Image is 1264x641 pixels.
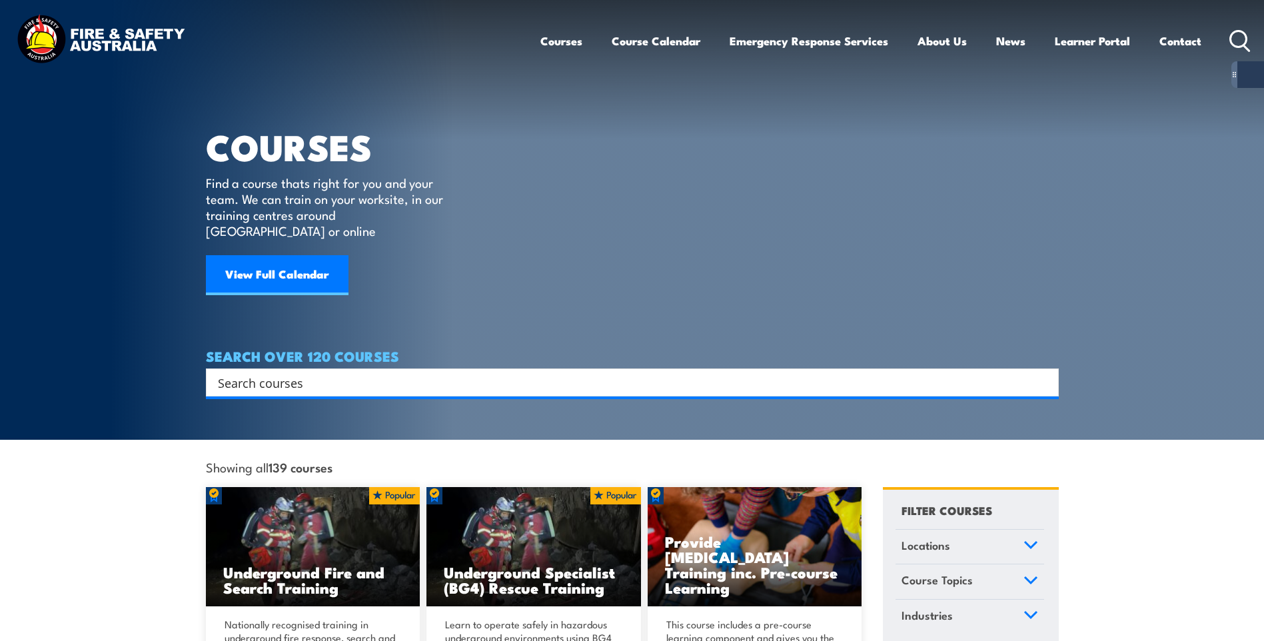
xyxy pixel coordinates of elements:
[648,487,862,607] img: Low Voltage Rescue and Provide CPR
[896,530,1044,564] a: Locations
[444,564,624,595] h3: Underground Specialist (BG4) Rescue Training
[221,373,1032,392] form: Search form
[218,372,1029,392] input: Search input
[896,564,1044,599] a: Course Topics
[540,23,582,59] a: Courses
[902,501,992,519] h4: FILTER COURSES
[269,458,332,476] strong: 139 courses
[1055,23,1130,59] a: Learner Portal
[426,487,641,607] img: Underground mine rescue
[896,600,1044,634] a: Industries
[665,534,845,595] h3: Provide [MEDICAL_DATA] Training inc. Pre-course Learning
[612,23,700,59] a: Course Calendar
[1035,373,1054,392] button: Search magnifier button
[902,606,953,624] span: Industries
[206,348,1059,363] h4: SEARCH OVER 120 COURSES
[648,487,862,607] a: Provide [MEDICAL_DATA] Training inc. Pre-course Learning
[223,564,403,595] h3: Underground Fire and Search Training
[206,255,348,295] a: View Full Calendar
[918,23,967,59] a: About Us
[206,487,420,607] a: Underground Fire and Search Training
[730,23,888,59] a: Emergency Response Services
[206,487,420,607] img: Underground mine rescue
[902,571,973,589] span: Course Topics
[206,175,449,239] p: Find a course thats right for you and your team. We can train on your worksite, in our training c...
[206,131,462,162] h1: COURSES
[206,460,332,474] span: Showing all
[902,536,950,554] span: Locations
[996,23,1025,59] a: News
[1159,23,1201,59] a: Contact
[426,487,641,607] a: Underground Specialist (BG4) Rescue Training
